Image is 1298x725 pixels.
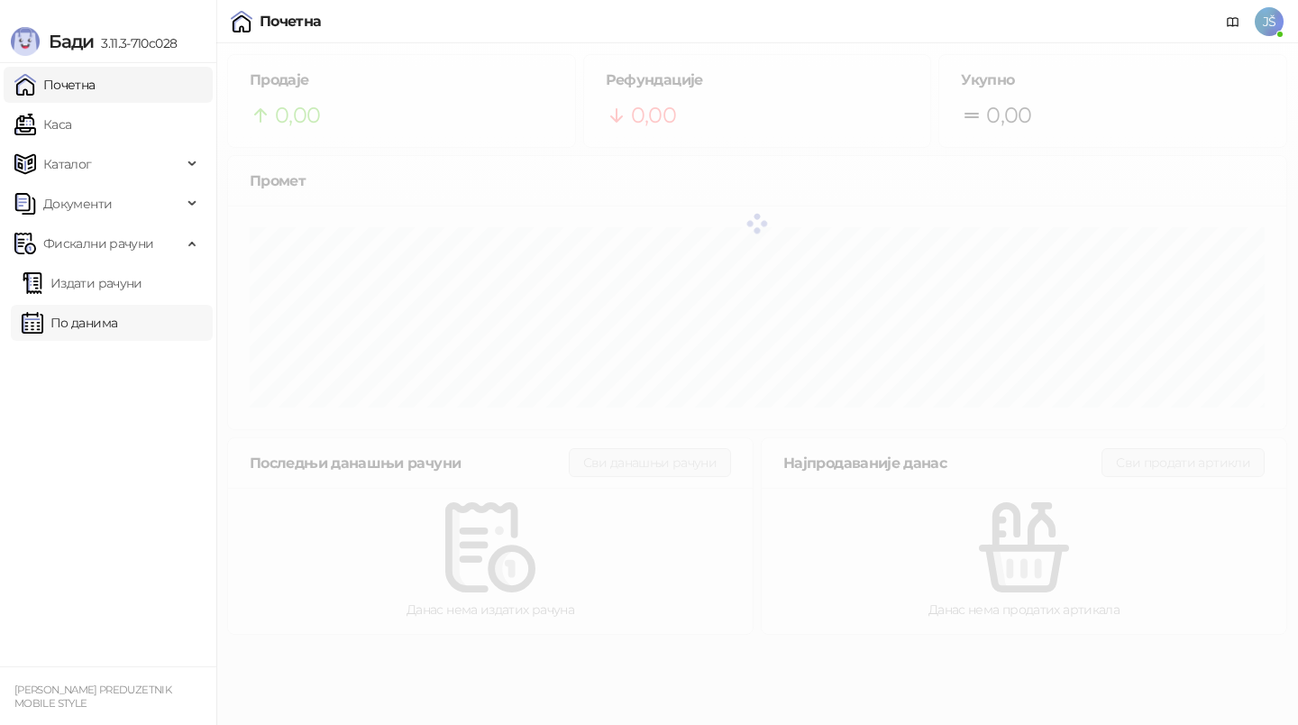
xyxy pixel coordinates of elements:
[49,31,94,52] span: Бади
[14,106,71,142] a: Каса
[43,225,153,262] span: Фискални рачуни
[94,35,177,51] span: 3.11.3-710c028
[22,305,117,341] a: По данима
[22,265,142,301] a: Издати рачуни
[43,186,112,222] span: Документи
[14,684,171,710] small: [PERSON_NAME] PREDUZETNIK MOBILE STYLE
[43,146,92,182] span: Каталог
[11,27,40,56] img: Logo
[1255,7,1284,36] span: JŠ
[14,67,96,103] a: Почетна
[260,14,322,29] div: Почетна
[1219,7,1248,36] a: Документација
